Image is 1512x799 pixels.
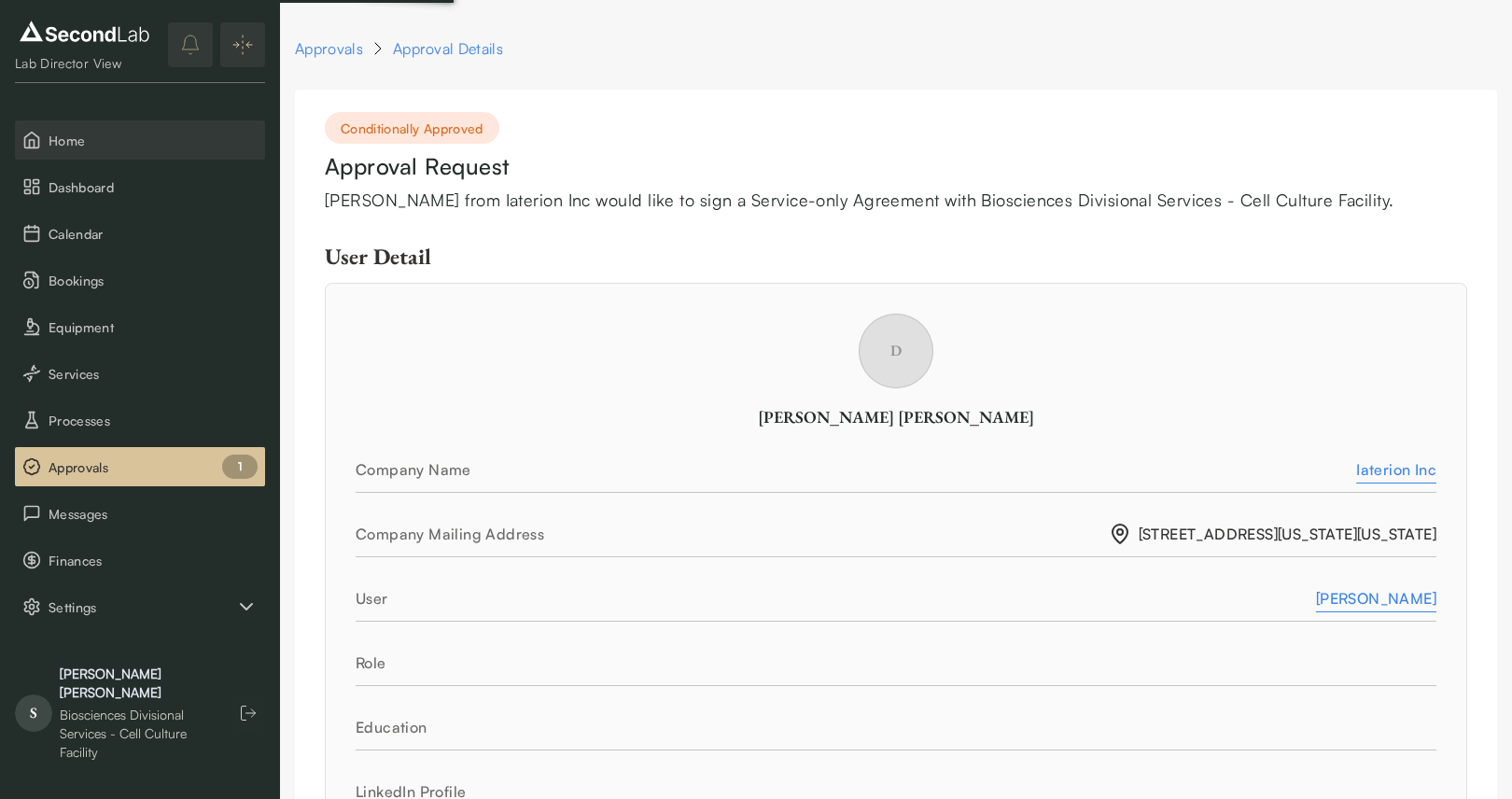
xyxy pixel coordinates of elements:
div: Approval Details [393,37,503,60]
span: Calendar [49,224,258,244]
button: Equipment [15,307,265,346]
button: Approvals [15,447,265,486]
div: Lab Director View [15,54,154,73]
div: User [356,587,1316,610]
button: Log out [231,696,265,730]
span: Approvals [49,457,258,477]
div: Education [356,716,1436,738]
span: Messages [49,504,258,524]
button: Messages [15,494,265,533]
span: D [859,314,933,388]
button: Bookings [15,260,265,300]
span: Equipment [49,317,258,337]
span: Bookings [49,271,258,290]
span: Processes [49,411,258,430]
span: Settings [49,597,235,617]
div: [PERSON_NAME] [PERSON_NAME] [60,665,213,702]
div: [PERSON_NAME] from Iaterion Inc would like to sign a Service-only Agreement with Biosciences Divi... [325,187,1467,214]
div: [PERSON_NAME] [PERSON_NAME] [356,405,1436,428]
button: Services [15,354,265,393]
div: Approval Request [325,151,1467,183]
button: Calendar [15,214,265,253]
a: D[PERSON_NAME] [PERSON_NAME] [356,373,1436,428]
span: Finances [49,551,258,570]
div: Biosciences Divisional Services - Cell Culture Facility [60,706,213,762]
button: Expand/Collapse sidebar [220,22,265,67]
div: Settings sub items [15,587,265,626]
button: notifications [168,22,213,67]
span: Home [49,131,258,150]
button: Home [15,120,265,160]
img: logo [15,17,154,47]
div: Role [356,652,1436,674]
span: [STREET_ADDRESS][US_STATE][US_STATE] [1109,523,1436,545]
span: Dashboard [49,177,258,197]
div: Company Mailing Address [356,523,1109,545]
button: Dashboard [15,167,265,206]
div: Company Name [356,458,1356,481]
div: Conditionally Approved [325,112,499,144]
button: Processes [15,400,265,440]
span: Services [49,364,258,384]
div: 1 [222,455,258,479]
button: Settings [15,587,265,626]
a: [PERSON_NAME] [1316,587,1436,610]
a: Approvals [295,37,363,60]
button: Finances [15,540,265,580]
span: S [15,694,52,732]
a: Iaterion Inc [1356,458,1436,481]
div: User Detail [325,243,1467,271]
